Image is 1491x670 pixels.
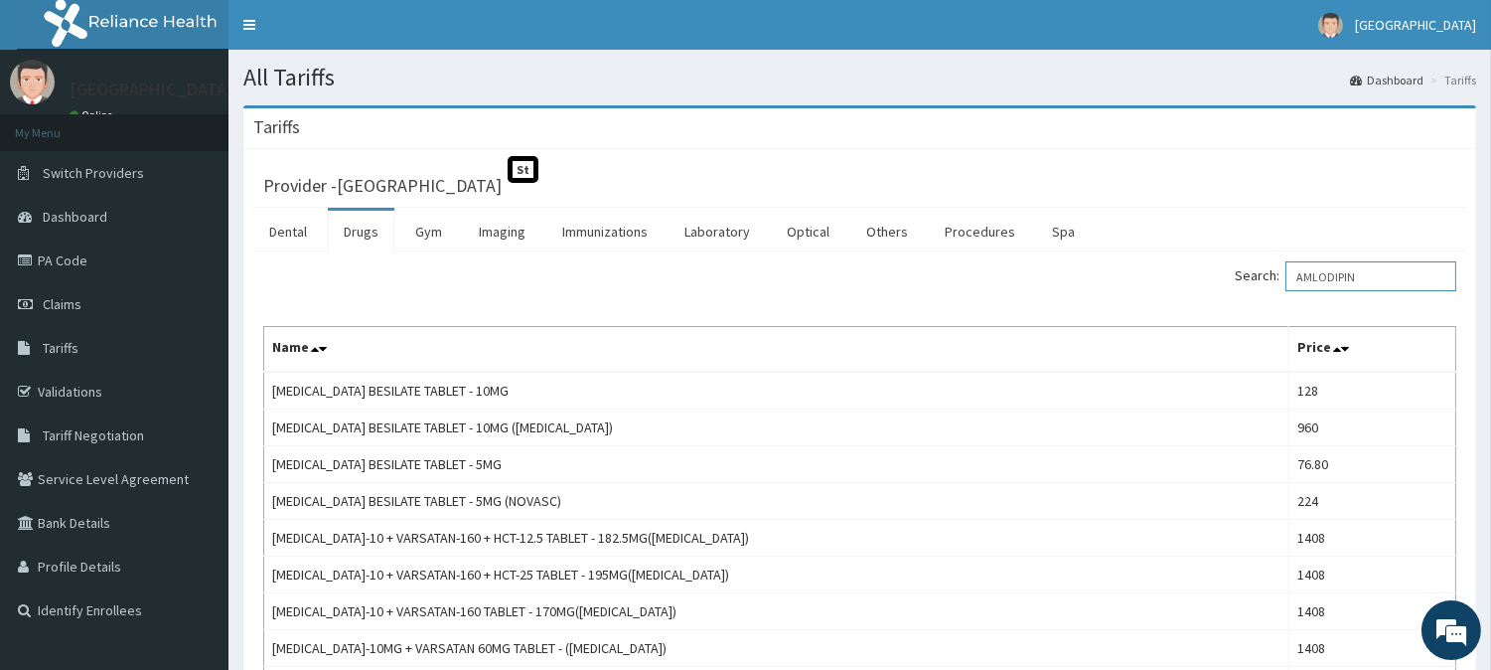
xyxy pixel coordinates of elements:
th: Name [264,327,1289,373]
td: [MEDICAL_DATA]-10MG + VARSATAN 60MG TABLET - ([MEDICAL_DATA]) [264,630,1289,667]
p: [GEOGRAPHIC_DATA] [70,81,233,98]
td: [MEDICAL_DATA] BESILATE TABLET - 5MG (NOVASC) [264,483,1289,520]
span: Claims [43,295,81,313]
td: 76.80 [1288,446,1455,483]
textarea: Type your message and hit 'Enter' [10,453,378,523]
td: [MEDICAL_DATA] BESILATE TABLET - 5MG [264,446,1289,483]
td: [MEDICAL_DATA] BESILATE TABLET - 10MG [264,372,1289,410]
a: Immunizations [546,211,664,252]
a: Optical [771,211,845,252]
td: 1408 [1288,557,1455,593]
td: 224 [1288,483,1455,520]
a: Imaging [463,211,541,252]
span: We're online! [115,206,274,407]
td: 128 [1288,372,1455,410]
img: User Image [1318,13,1343,38]
a: Dashboard [1350,72,1423,88]
a: Online [70,108,117,122]
td: 1408 [1288,593,1455,630]
th: Price [1288,327,1455,373]
div: Chat with us now [103,111,334,137]
td: 960 [1288,410,1455,446]
span: St [508,156,538,183]
h3: Provider - [GEOGRAPHIC_DATA] [263,177,502,195]
td: [MEDICAL_DATA] BESILATE TABLET - 10MG ([MEDICAL_DATA]) [264,410,1289,446]
span: Tariff Negotiation [43,426,144,444]
td: [MEDICAL_DATA]-10 + VARSATAN-160 + HCT-25 TABLET - 195MG([MEDICAL_DATA]) [264,557,1289,593]
a: Spa [1036,211,1091,252]
img: d_794563401_company_1708531726252_794563401 [37,99,80,149]
div: Minimize live chat window [326,10,373,58]
a: Gym [399,211,458,252]
a: Drugs [328,211,394,252]
td: 1408 [1288,520,1455,557]
span: Tariffs [43,339,78,357]
a: Procedures [929,211,1031,252]
a: Dental [253,211,323,252]
li: Tariffs [1425,72,1476,88]
a: Laboratory [669,211,766,252]
label: Search: [1235,261,1456,291]
img: User Image [10,60,55,104]
td: 1408 [1288,630,1455,667]
a: Others [850,211,924,252]
span: Dashboard [43,208,107,226]
td: [MEDICAL_DATA]-10 + VARSATAN-160 TABLET - 170MG([MEDICAL_DATA]) [264,593,1289,630]
h3: Tariffs [253,118,300,136]
span: [GEOGRAPHIC_DATA] [1355,16,1476,34]
input: Search: [1285,261,1456,291]
h1: All Tariffs [243,65,1476,90]
td: [MEDICAL_DATA]-10 + VARSATAN-160 + HCT-12.5 TABLET - 182.5MG([MEDICAL_DATA]) [264,520,1289,557]
span: Switch Providers [43,164,144,182]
